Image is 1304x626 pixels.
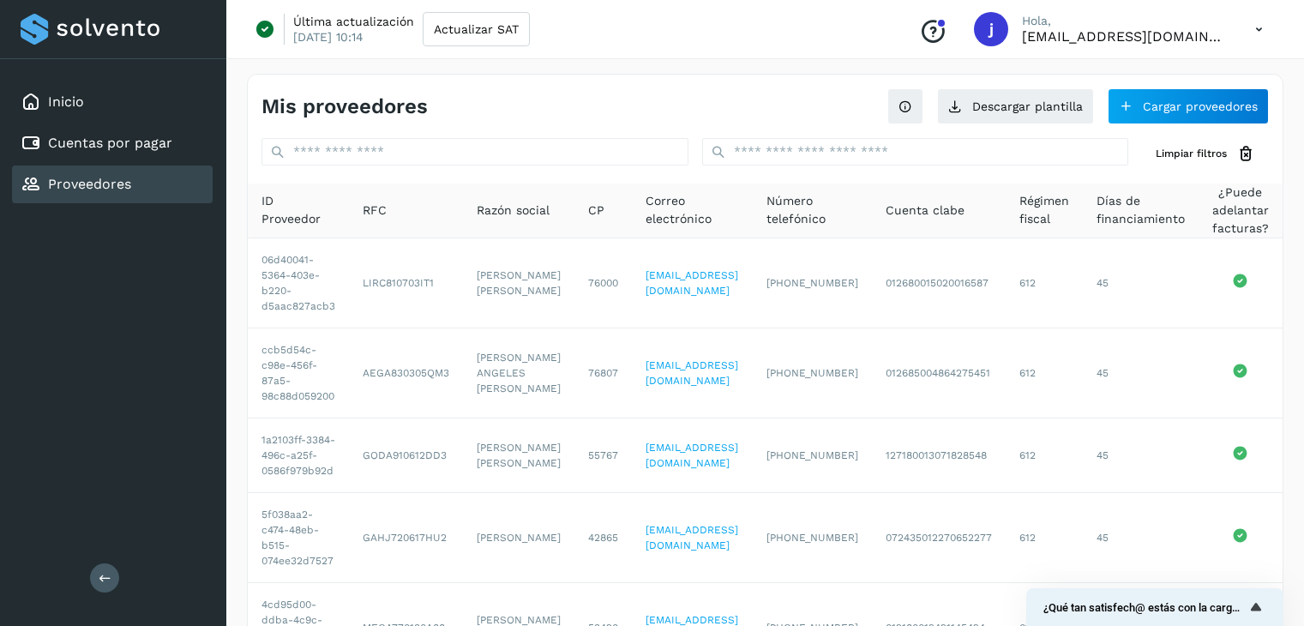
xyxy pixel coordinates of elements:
[574,328,632,418] td: 76807
[1083,493,1199,583] td: 45
[766,532,858,544] span: [PHONE_NUMBER]
[349,238,463,328] td: LIRC810703IT1
[574,493,632,583] td: 42865
[766,277,858,289] span: [PHONE_NUMBER]
[463,238,574,328] td: [PERSON_NAME] [PERSON_NAME]
[646,269,738,297] a: [EMAIL_ADDRESS][DOMAIN_NAME]
[766,192,858,228] span: Número telefónico
[423,12,530,46] button: Actualizar SAT
[646,442,738,469] a: [EMAIL_ADDRESS][DOMAIN_NAME]
[1019,192,1069,228] span: Régimen fiscal
[48,135,172,151] a: Cuentas por pagar
[248,328,349,418] td: ccb5d54c-c98e-456f-87a5-98c88d059200
[1083,238,1199,328] td: 45
[363,202,387,220] span: RFC
[1083,418,1199,493] td: 45
[12,83,213,121] div: Inicio
[886,202,964,220] span: Cuenta clabe
[349,418,463,493] td: GODA910612DD3
[349,493,463,583] td: GAHJ720617HU2
[1043,597,1266,617] button: Mostrar encuesta - ¿Qué tan satisfech@ estás con la carga de tus proveedores?
[1006,328,1083,418] td: 612
[1142,138,1269,170] button: Limpiar filtros
[1156,146,1227,161] span: Limpiar filtros
[1022,28,1228,45] p: jrodriguez@kalapata.co
[261,94,428,119] h4: Mis proveedores
[293,14,414,29] p: Última actualización
[12,166,213,203] div: Proveedores
[872,238,1006,328] td: 012680015020016587
[1212,184,1269,238] span: ¿Puede adelantar facturas?
[477,202,550,220] span: Razón social
[588,202,604,220] span: CP
[248,418,349,493] td: 1a2103ff-3384-496c-a25f-0586f979b92d
[1006,238,1083,328] td: 612
[48,93,84,110] a: Inicio
[872,418,1006,493] td: 127180013071828548
[574,418,632,493] td: 55767
[463,418,574,493] td: [PERSON_NAME] [PERSON_NAME]
[1022,14,1228,28] p: Hola,
[872,328,1006,418] td: 012685004864275451
[248,493,349,583] td: 5f038aa2-c474-48eb-b515-074ee32d7527
[646,192,738,228] span: Correo electrónico
[1097,192,1185,228] span: Días de financiamiento
[434,23,519,35] span: Actualizar SAT
[766,449,858,461] span: [PHONE_NUMBER]
[937,88,1094,124] button: Descargar plantilla
[574,238,632,328] td: 76000
[12,124,213,162] div: Cuentas por pagar
[1108,88,1269,124] button: Cargar proveedores
[646,359,738,387] a: [EMAIL_ADDRESS][DOMAIN_NAME]
[261,192,335,228] span: ID Proveedor
[1006,418,1083,493] td: 612
[349,328,463,418] td: AEGA830305QM3
[463,493,574,583] td: [PERSON_NAME]
[646,524,738,551] a: [EMAIL_ADDRESS][DOMAIN_NAME]
[1043,601,1246,614] span: ¿Qué tan satisfech@ estás con la carga de tus proveedores?
[48,176,131,192] a: Proveedores
[248,238,349,328] td: 06d40041-5364-403e-b220-d5aac827acb3
[1083,328,1199,418] td: 45
[872,493,1006,583] td: 072435012270652277
[463,328,574,418] td: [PERSON_NAME] ANGELES [PERSON_NAME]
[1006,493,1083,583] td: 612
[766,367,858,379] span: [PHONE_NUMBER]
[293,29,364,45] p: [DATE] 10:14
